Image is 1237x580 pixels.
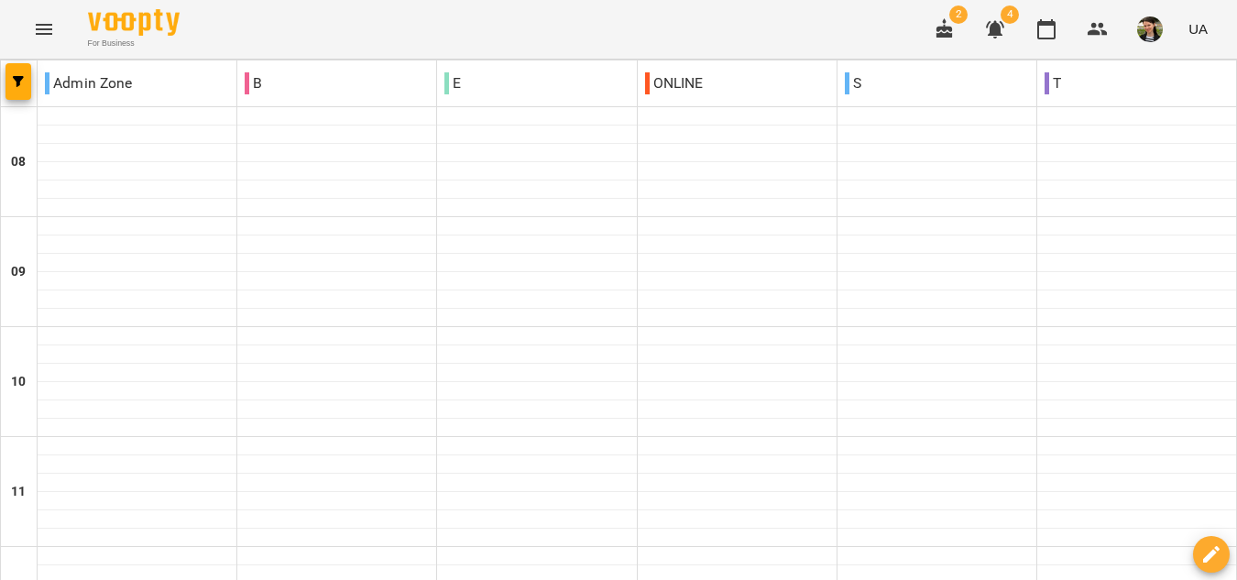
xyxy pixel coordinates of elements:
[845,72,861,94] p: S
[949,5,968,24] span: 2
[1137,16,1163,42] img: ca324a0a77d77d948973cf405c2191c5.jpg
[45,72,133,94] p: Admin Zone
[1045,72,1061,94] p: T
[645,72,704,94] p: ONLINE
[11,262,26,282] h6: 09
[1188,19,1208,38] span: UA
[245,72,262,94] p: B
[11,372,26,392] h6: 10
[444,72,461,94] p: E
[11,152,26,172] h6: 08
[11,482,26,502] h6: 11
[1181,12,1215,46] button: UA
[88,38,180,49] span: For Business
[88,9,180,36] img: Voopty Logo
[22,7,66,51] button: Menu
[1001,5,1019,24] span: 4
